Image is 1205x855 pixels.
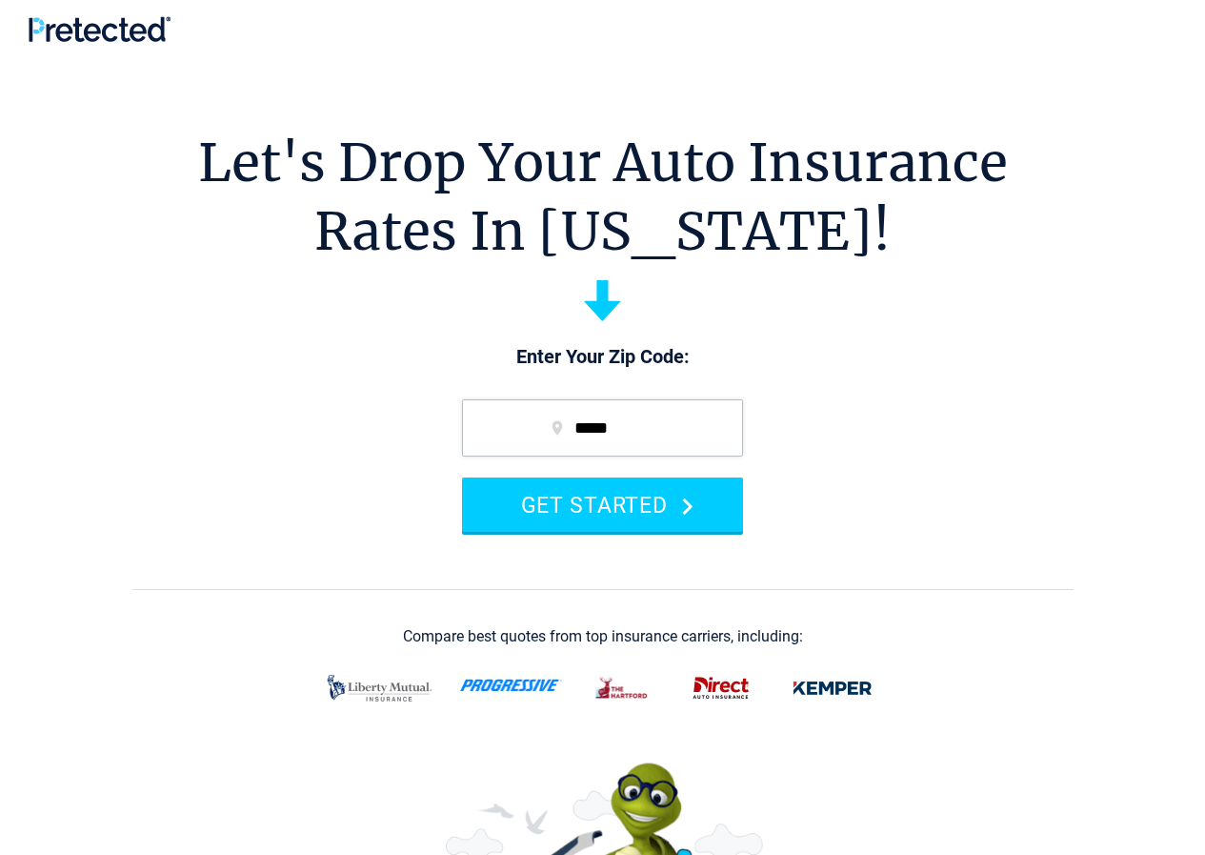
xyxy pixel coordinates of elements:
img: kemper [782,668,883,708]
img: liberty [322,665,437,711]
img: progressive [460,679,562,692]
h1: Let's Drop Your Auto Insurance Rates In [US_STATE]! [198,129,1008,266]
img: direct [683,668,759,708]
img: thehartford [585,668,660,708]
div: Compare best quotes from top insurance carriers, including: [403,628,803,645]
input: zip code [462,399,743,457]
img: Pretected Logo [29,16,171,42]
button: GET STARTED [462,478,743,532]
p: Enter Your Zip Code: [443,344,762,371]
